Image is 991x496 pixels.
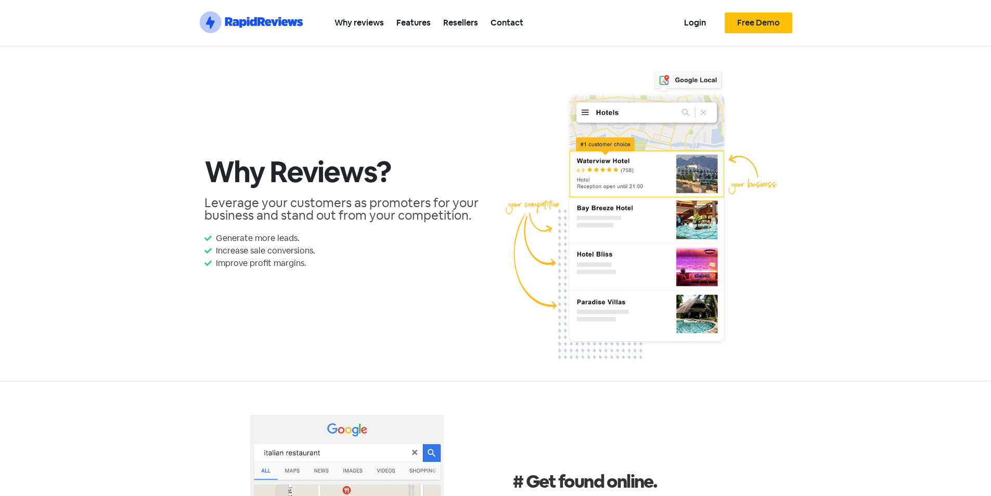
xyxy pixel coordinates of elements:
h2: Why Reviews? [204,157,491,186]
a: Features [390,11,437,34]
span: Improve profit margins. [213,257,306,270]
h2: Leverage your customers as promoters for your business and stand out from your competition. [204,197,491,222]
a: Resellers [437,11,484,34]
a: Contact [484,11,530,34]
a: Login [678,11,712,34]
span: Increase sale conversions. [213,245,315,257]
h2: # Get found online. [512,470,776,493]
span: Generate more leads. [213,232,300,245]
span: Free Demo [737,19,780,27]
a: Free Demo [725,12,792,33]
a: Why reviews [328,11,390,34]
